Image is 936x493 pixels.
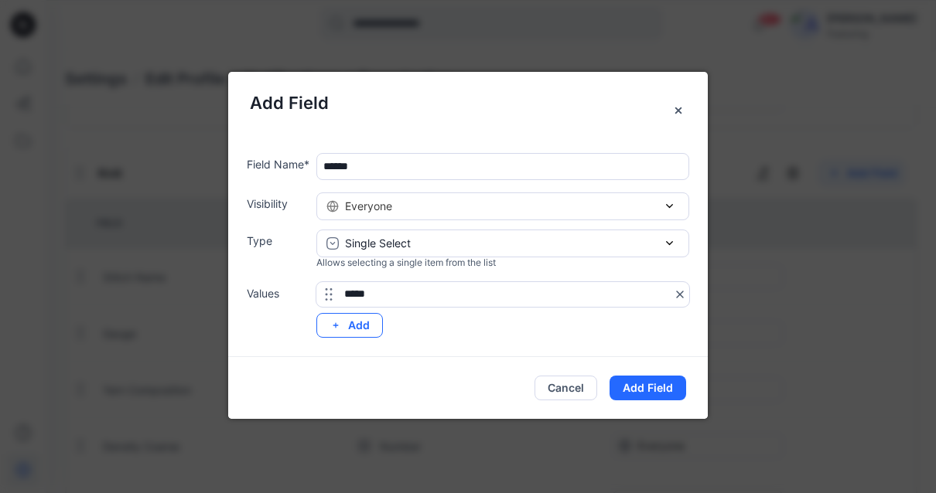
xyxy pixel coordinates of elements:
span: Everyone [345,198,392,214]
label: Visibility [247,195,310,212]
button: Add [316,313,383,338]
p: Single Select [345,235,411,251]
button: Add Field [610,376,686,400]
div: Allows selecting a single item from the list [316,256,689,270]
button: Close [664,97,692,124]
label: Field Name [247,156,310,172]
label: Values [247,285,310,301]
button: Everyone [316,192,689,220]
label: Type [247,233,310,249]
h5: Add Field [250,90,686,116]
button: Cancel [535,376,597,400]
button: Single Select [316,229,689,257]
